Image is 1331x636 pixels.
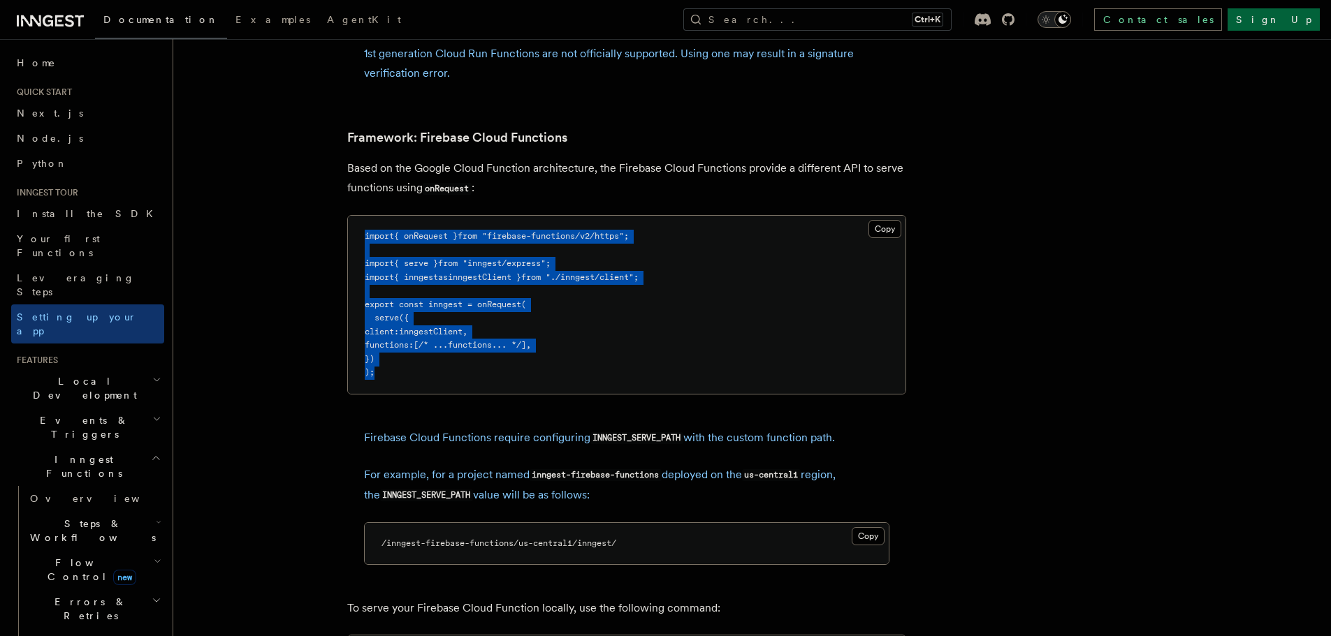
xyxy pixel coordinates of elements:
[11,226,164,265] a: Your first Functions
[365,354,374,364] span: })
[414,340,419,350] span: [
[409,340,414,350] span: :
[17,158,68,169] span: Python
[17,133,83,144] span: Node.js
[11,101,164,126] a: Next.js
[24,517,156,545] span: Steps & Workflows
[365,340,409,350] span: functions
[419,340,521,350] span: /* ...functions... */
[347,598,906,618] p: To serve your Firebase Cloud Function locally, use the following command:
[347,158,906,198] p: Based on the Google Cloud Function architecture, the Firebase Cloud Functions provide a different...
[868,220,901,238] button: Copy
[319,4,409,38] a: AgentKit
[30,493,174,504] span: Overview
[235,14,310,25] span: Examples
[521,299,526,309] span: (
[11,87,72,98] span: Quick start
[17,108,83,119] span: Next.js
[1038,11,1071,28] button: Toggle dark mode
[24,589,164,628] button: Errors & Retries
[17,208,161,219] span: Install the SDK
[463,258,546,268] span: "inngest/express"
[17,56,56,70] span: Home
[11,452,151,480] span: Inngest Functions
[17,311,137,337] span: Setting up your app
[103,14,219,25] span: Documentation
[624,231,629,241] span: ;
[11,265,164,304] a: Leveraging Steps
[11,187,78,198] span: Inngest tour
[394,272,438,282] span: { inngest
[381,538,616,548] code: /inngest-firebase-functions/us-central1/inngest/
[394,327,399,337] span: :
[365,231,394,241] span: import
[546,258,551,268] span: ;
[24,511,164,550] button: Steps & Workflows
[852,527,885,545] button: Copy
[467,299,472,309] span: =
[11,413,152,441] span: Events & Triggers
[521,340,526,350] span: ]
[1094,8,1222,31] a: Contact sales
[399,327,463,337] span: inngestClient
[590,432,683,444] code: INNGEST_SERVE_PATH
[428,299,463,309] span: inngest
[227,4,319,38] a: Examples
[364,465,889,505] p: For example, for a project named deployed on the region, the value will be as follows:
[365,258,394,268] span: import
[399,313,409,323] span: ({
[347,128,567,147] a: Framework: Firebase Cloud Functions
[365,367,374,377] span: );
[113,570,136,585] span: new
[526,340,531,350] span: ,
[394,231,458,241] span: { onRequest }
[742,469,801,481] code: us-central1
[11,304,164,343] a: Setting up your app
[374,313,399,323] span: serve
[438,258,458,268] span: from
[448,272,521,282] span: inngestClient }
[327,14,401,25] span: AgentKit
[394,258,438,268] span: { serve }
[683,8,952,31] button: Search...Ctrl+K
[11,355,58,366] span: Features
[477,299,521,309] span: onRequest
[11,374,152,402] span: Local Development
[634,272,639,282] span: ;
[24,556,154,584] span: Flow Control
[11,151,164,176] a: Python
[423,183,472,195] code: onRequest
[380,489,473,501] code: INNGEST_SERVE_PATH
[463,327,467,337] span: ,
[17,272,135,297] span: Leveraging Steps
[364,44,889,83] p: 1st generation Cloud Run Functions are not officially supported. Using one may result in a signat...
[365,299,394,309] span: export
[95,4,227,39] a: Documentation
[24,595,152,623] span: Errors & Retries
[458,231,477,241] span: from
[438,272,448,282] span: as
[11,50,164,75] a: Home
[365,272,394,282] span: import
[17,233,100,258] span: Your first Functions
[482,231,624,241] span: "firebase-functions/v2/https"
[912,13,943,27] kbd: Ctrl+K
[364,428,889,448] p: Firebase Cloud Functions require configuring with the custom function path.
[24,550,164,589] button: Flow Controlnew
[11,201,164,226] a: Install the SDK
[11,126,164,151] a: Node.js
[365,327,394,337] span: client
[1228,8,1320,31] a: Sign Up
[11,369,164,408] button: Local Development
[530,469,662,481] code: inngest-firebase-functions
[521,272,541,282] span: from
[546,272,634,282] span: "./inngest/client"
[24,486,164,511] a: Overview
[11,408,164,447] button: Events & Triggers
[11,447,164,486] button: Inngest Functions
[399,299,423,309] span: const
